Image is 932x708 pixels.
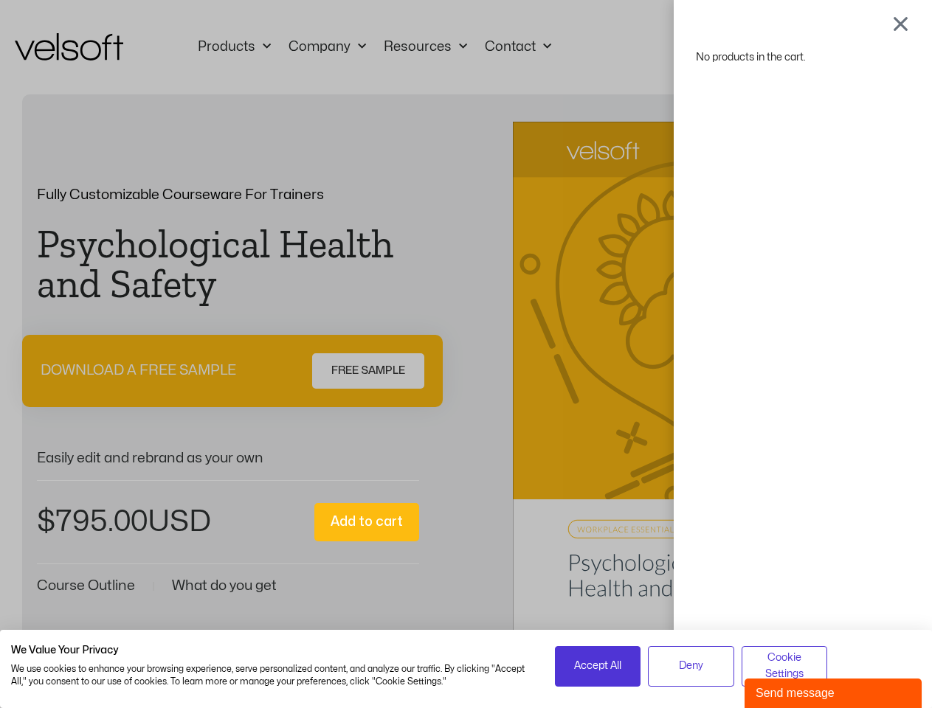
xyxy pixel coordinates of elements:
[742,646,828,687] button: Adjust cookie preferences
[37,579,135,593] a: Course Outline
[555,646,641,687] button: Accept all cookies
[37,507,55,536] span: $
[751,650,818,683] span: Cookie Settings
[172,579,277,593] a: What do you get
[37,507,148,536] bdi: 795.00
[745,676,925,708] iframe: chat widget
[314,503,419,542] button: Add to cart
[11,644,533,657] h2: We Value Your Privacy
[679,658,703,674] span: Deny
[574,658,621,674] span: Accept All
[37,451,419,465] p: Easily edit and rebrand as your own
[696,47,910,67] div: No products in the cart.
[648,646,734,687] button: Deny all cookies
[11,663,533,688] p: We use cookies to enhance your browsing experience, serve personalized content, and analyze our t...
